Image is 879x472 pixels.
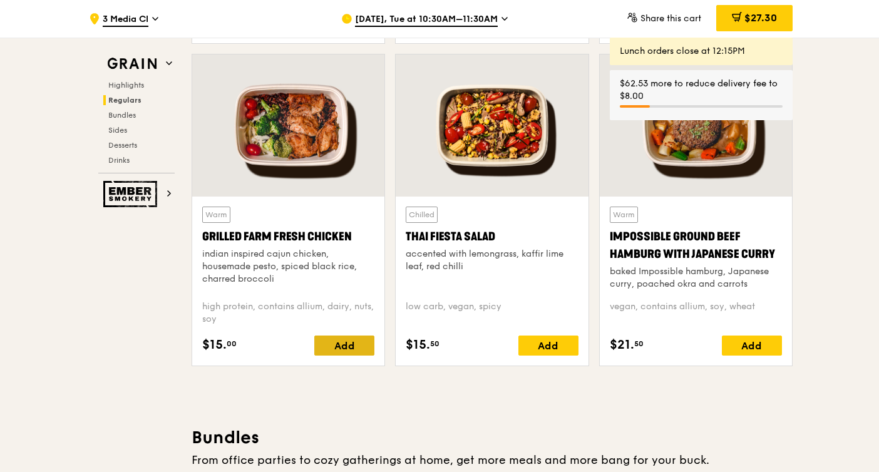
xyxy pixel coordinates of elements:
span: $21. [610,336,634,354]
div: indian inspired cajun chicken, housemade pesto, spiced black rice, charred broccoli [202,248,374,285]
span: Sides [108,126,127,135]
div: Add [722,336,782,356]
span: Highlights [108,81,144,90]
div: Chilled [406,207,438,223]
div: high protein, contains allium, dairy, nuts, soy [202,300,374,326]
span: 50 [634,339,644,349]
div: Add [314,336,374,356]
img: Grain web logo [103,53,161,75]
div: Warm [610,207,638,223]
h3: Bundles [192,426,793,449]
span: Regulars [108,96,141,105]
div: Warm [202,207,230,223]
div: Thai Fiesta Salad [406,228,578,245]
span: [DATE], Tue at 10:30AM–11:30AM [355,13,498,27]
div: accented with lemongrass, kaffir lime leaf, red chilli [406,248,578,273]
div: low carb, vegan, spicy [406,300,578,326]
span: Drinks [108,156,130,165]
span: Bundles [108,111,136,120]
img: Ember Smokery web logo [103,181,161,207]
span: 50 [430,339,439,349]
span: 3 Media Cl [103,13,148,27]
span: Desserts [108,141,137,150]
div: Add [518,336,578,356]
div: vegan, contains allium, soy, wheat [610,300,782,326]
span: $15. [202,336,227,354]
div: baked Impossible hamburg, Japanese curry, poached okra and carrots [610,265,782,290]
span: $27.30 [744,12,777,24]
div: From office parties to cozy gatherings at home, get more meals and more bang for your buck. [192,451,793,469]
div: Grilled Farm Fresh Chicken [202,228,374,245]
span: Share this cart [640,13,701,24]
span: $15. [406,336,430,354]
span: 00 [227,339,237,349]
div: Impossible Ground Beef Hamburg with Japanese Curry [610,228,782,263]
div: $62.53 more to reduce delivery fee to $8.00 [620,78,783,103]
div: Lunch orders close at 12:15PM [620,45,783,58]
